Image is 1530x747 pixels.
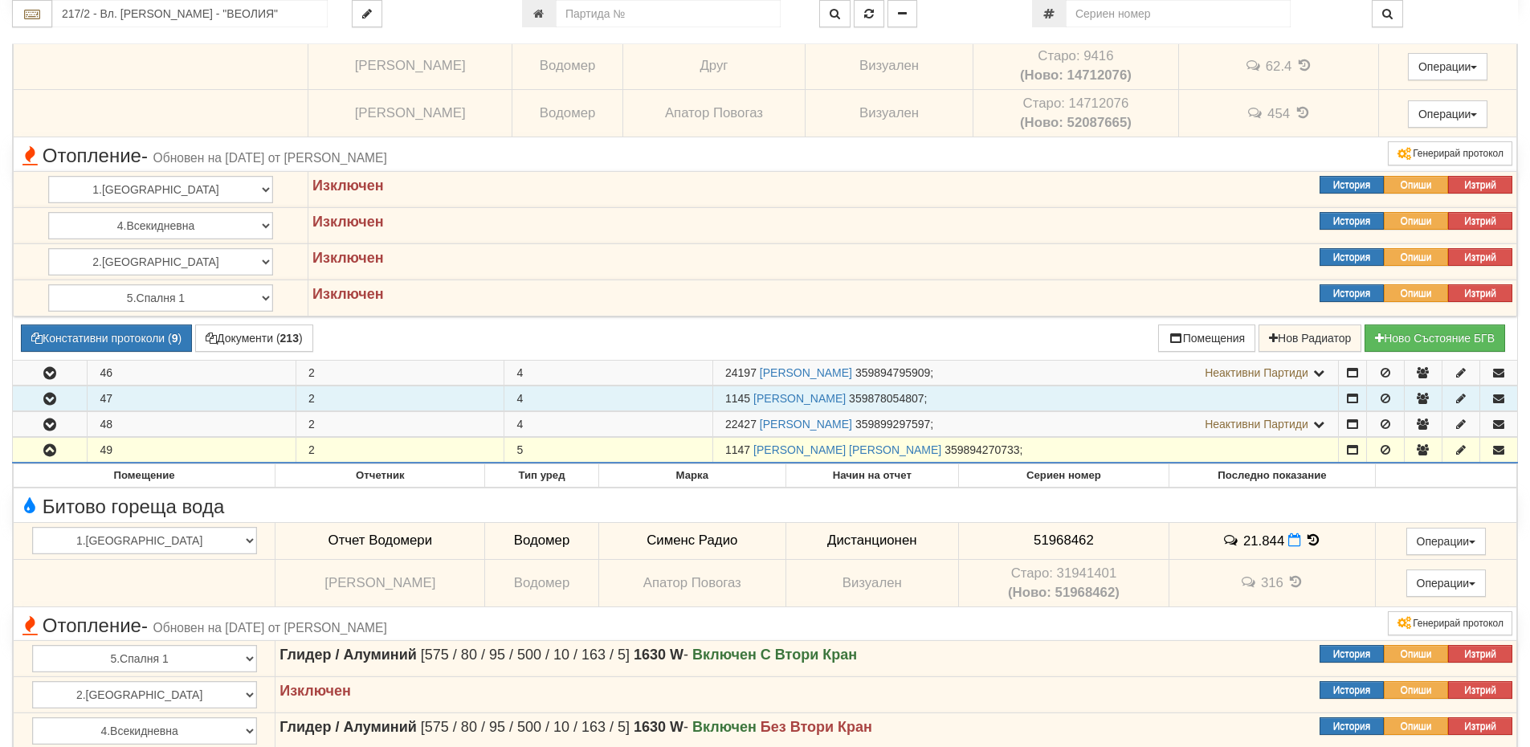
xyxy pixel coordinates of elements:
td: Визуален [806,90,973,137]
button: Генерирай протокол [1388,141,1512,165]
span: Неактивни Партиди [1205,366,1308,379]
button: Опиши [1384,248,1448,266]
span: 5 [516,443,523,456]
button: Документи (213) [195,325,313,352]
span: 62.4 [1266,59,1292,74]
span: - [634,647,688,663]
button: Изтрий [1448,284,1512,302]
button: Изтрий [1448,176,1512,194]
button: Опиши [1384,284,1448,302]
strong: Изключен [312,178,384,194]
button: Новo Състояние БГВ [1365,325,1505,352]
td: ; [713,386,1339,410]
span: История на показанията [1287,574,1305,590]
button: Опиши [1384,717,1448,735]
button: Опиши [1384,681,1448,699]
button: История [1320,681,1384,699]
span: 454 [1267,106,1290,121]
span: История на забележките [1244,58,1265,73]
b: 213 [280,332,299,345]
button: История [1320,248,1384,266]
span: Обновен на [DATE] от [PERSON_NAME] [153,621,387,635]
b: (Ново: 14712076) [1020,67,1132,83]
button: История [1320,212,1384,230]
td: Водомер [485,559,598,606]
span: Битово гореща вода [18,496,224,517]
b: 9 [172,332,178,345]
span: История на забележките [1222,533,1243,548]
span: [PERSON_NAME] [324,575,435,590]
a: [PERSON_NAME] [760,366,852,379]
span: Партида № [725,418,757,431]
a: [PERSON_NAME] [753,392,846,405]
th: Сериен номер [958,463,1169,488]
button: Изтрий [1448,717,1512,735]
a: [PERSON_NAME] [760,418,852,431]
button: Операции [1408,53,1488,80]
span: Отопление [18,615,387,636]
span: Партида № [725,443,750,456]
span: 359899297597 [855,418,930,431]
span: Отчет Водомери [328,533,432,548]
button: История [1320,645,1384,663]
strong: Включен [692,647,757,663]
span: - [634,719,688,735]
button: Изтрий [1448,212,1512,230]
strong: Изключен [312,250,384,266]
i: Нов Отчет към 01/10/2025 [1288,533,1301,547]
span: 359878054807 [849,392,924,405]
b: (Ново: 51968462) [1008,585,1120,600]
span: 4 [516,366,523,379]
span: 316 [1261,575,1283,590]
span: Неактивни Партиди [1205,418,1308,431]
button: Генерирай протокол [1388,611,1512,635]
th: Начин на отчет [785,463,958,488]
td: 47 [88,386,296,410]
button: Помещения [1158,325,1256,352]
span: Отопление [18,145,387,166]
td: ; [713,411,1339,436]
td: Водомер [485,522,598,559]
span: [575 / 80 / 95 / 500 / 10 / 163 / 5] [421,647,630,663]
span: История на показанията [1305,533,1323,548]
td: Дистанционен [785,522,958,559]
button: Операции [1406,528,1487,555]
span: - [141,614,148,636]
td: ; [713,360,1339,385]
span: История на забележките [1246,105,1267,120]
span: Партида № [725,366,757,379]
strong: Без Втори Кран [761,719,872,735]
strong: Изключен [312,214,384,230]
td: Апатор Повогаз [598,559,785,606]
span: 4 [516,392,523,405]
button: Операции [1406,569,1487,597]
button: Опиши [1384,212,1448,230]
strong: 1630 W [634,647,683,663]
button: Изтрий [1448,645,1512,663]
strong: 1630 W [634,719,683,735]
td: 49 [88,437,296,463]
button: История [1320,717,1384,735]
span: [575 / 80 / 95 / 500 / 10 / 163 / 5] [421,719,630,735]
td: Визуален [785,559,958,606]
th: Отчетник [275,463,485,488]
td: 2 [296,386,504,410]
span: 51968462 [1034,533,1094,548]
button: Опиши [1384,176,1448,194]
span: История на забележките [1240,574,1261,590]
strong: Изключен [279,683,351,699]
button: История [1320,284,1384,302]
td: ; [713,437,1339,463]
button: История [1320,176,1384,194]
td: 46 [88,360,296,385]
td: Устройство със сериен номер 9416 беше подменено от устройство със сериен номер 14712076 [973,43,1179,90]
a: [PERSON_NAME] [PERSON_NAME] [753,443,941,456]
span: [PERSON_NAME] [355,105,466,120]
button: Операции [1408,100,1488,128]
button: Констативни протоколи (9) [21,325,192,352]
strong: Включен [692,719,757,735]
strong: С Втори Кран [761,647,857,663]
span: Обновен на [DATE] от [PERSON_NAME] [153,151,387,165]
th: Помещение [14,463,275,488]
span: Партида № [725,392,750,405]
